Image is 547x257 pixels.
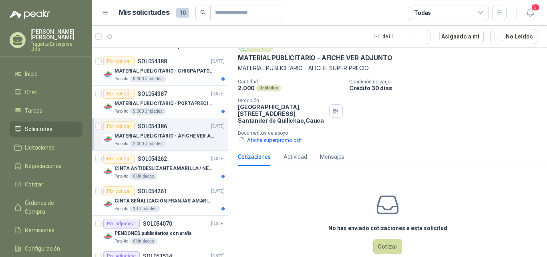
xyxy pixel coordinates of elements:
[115,76,128,82] p: Patojito
[30,42,82,51] p: Fragatta Enterprise Ltda
[92,118,228,151] a: Por cotizarSOL054386[DATE] Company LogoMATERIAL PUBLICITARIO - AFICHE VER ADJUNTOPatojito2.000 Un...
[103,219,140,229] div: Por adjudicar
[284,152,307,161] div: Actividad
[238,64,537,73] p: MATERIAL PUBLICITARIO - AFICHE SUPER PRECIO
[103,186,135,196] div: Por cotizar
[119,7,170,18] h1: Mis solicitudes
[138,188,167,194] p: SOL054261
[25,180,43,189] span: Cotizar
[238,103,326,124] p: [GEOGRAPHIC_DATA], [STREET_ADDRESS] Santander de Quilichao , Cauca
[238,136,303,144] button: Afiche superpromo.pdf
[211,155,225,163] p: [DATE]
[115,197,214,205] p: CINTA SEÑALIZACIÓN FRANJAS AMARILLAS NEGRA
[103,89,135,99] div: Por cotizar
[130,141,166,147] div: 2.000 Unidades
[211,58,225,65] p: [DATE]
[130,108,166,115] div: 5.000 Unidades
[10,103,82,118] a: Tareas
[25,162,62,170] span: Negociaciones
[176,8,189,18] span: 10
[115,108,128,115] p: Patojito
[10,195,82,219] a: Órdenes de Compra
[211,90,225,98] p: [DATE]
[92,216,228,248] a: Por adjudicarSOL054070[DATE] Company LogoPENDONES publicitarios con arañaPatojito6 Unidades
[115,165,214,172] p: CINTA ANTIDESLIZANTE AMARILLA / NEGRA
[256,85,281,91] div: Unidades
[103,102,113,111] img: Company Logo
[349,79,544,85] p: Condición de pago
[103,121,135,131] div: Por cotizar
[211,188,225,195] p: [DATE]
[10,223,82,238] a: Remisiones
[130,76,166,82] div: 5.000 Unidades
[373,30,419,43] div: 1 - 11 de 11
[92,53,228,86] a: Por cotizarSOL054388[DATE] Company LogoMATERIAL PUBLICITARIO - CHISPA PATOJITO VER ADJUNTOPatojit...
[10,85,82,100] a: Chat
[138,123,167,129] p: SOL054386
[320,152,344,161] div: Mensajes
[138,91,167,97] p: SOL054387
[10,10,50,19] img: Logo peakr
[10,177,82,192] a: Cotizar
[130,206,160,212] div: 10 Unidades
[115,141,128,147] p: Patojito
[103,167,113,176] img: Company Logo
[25,198,75,216] span: Órdenes de Compra
[25,88,37,97] span: Chat
[10,241,82,256] a: Configuración
[25,143,54,152] span: Licitaciones
[523,6,537,20] button: 3
[10,66,82,81] a: Inicio
[115,238,128,245] p: Patojito
[115,132,214,140] p: MATERIAL PUBLICITARIO - AFICHE VER ADJUNTO
[138,156,167,162] p: SOL054262
[115,100,214,107] p: MATERIAL PUBLICITARIO - PORTAPRECIOS VER ADJUNTO
[115,173,128,180] p: Patojito
[10,158,82,174] a: Negociaciones
[143,221,172,227] p: SOL054070
[103,134,113,144] img: Company Logo
[238,130,544,136] p: Documentos de apoyo
[373,239,402,254] button: Cotizar
[10,140,82,155] a: Licitaciones
[30,29,82,40] p: [PERSON_NAME] [PERSON_NAME]
[238,98,326,103] p: Dirección
[211,123,225,130] p: [DATE]
[130,238,157,245] div: 6 Unidades
[426,29,484,44] button: Asignado a mi
[103,69,113,79] img: Company Logo
[25,226,54,235] span: Remisiones
[211,220,225,228] p: [DATE]
[238,85,255,91] p: 2.000
[238,79,343,85] p: Cantidad
[103,232,113,241] img: Company Logo
[349,85,544,91] p: Crédito 30 días
[103,57,135,66] div: Por cotizar
[25,125,52,134] span: Solicitudes
[238,152,271,161] div: Cotizaciones
[115,67,214,75] p: MATERIAL PUBLICITARIO - CHISPA PATOJITO VER ADJUNTO
[130,173,157,180] div: 6 Unidades
[92,183,228,216] a: Por cotizarSOL054261[DATE] Company LogoCINTA SEÑALIZACIÓN FRANJAS AMARILLAS NEGRAPatojito10 Unidades
[490,29,537,44] button: No Leídos
[238,54,392,62] p: MATERIAL PUBLICITARIO - AFICHE VER ADJUNTO
[25,244,60,253] span: Configuración
[25,69,38,78] span: Inicio
[200,10,206,15] span: search
[92,151,228,183] a: Por cotizarSOL054262[DATE] Company LogoCINTA ANTIDESLIZANTE AMARILLA / NEGRAPatojito6 Unidades
[115,206,128,212] p: Patojito
[103,154,135,164] div: Por cotizar
[414,8,431,17] div: Todas
[531,4,540,11] span: 3
[328,224,447,233] h3: No has enviado cotizaciones a esta solicitud
[138,59,167,64] p: SOL054388
[25,106,42,115] span: Tareas
[115,230,191,237] p: PENDONES publicitarios con araña
[92,86,228,118] a: Por cotizarSOL054387[DATE] Company LogoMATERIAL PUBLICITARIO - PORTAPRECIOS VER ADJUNTOPatojito5....
[10,121,82,137] a: Solicitudes
[103,199,113,209] img: Company Logo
